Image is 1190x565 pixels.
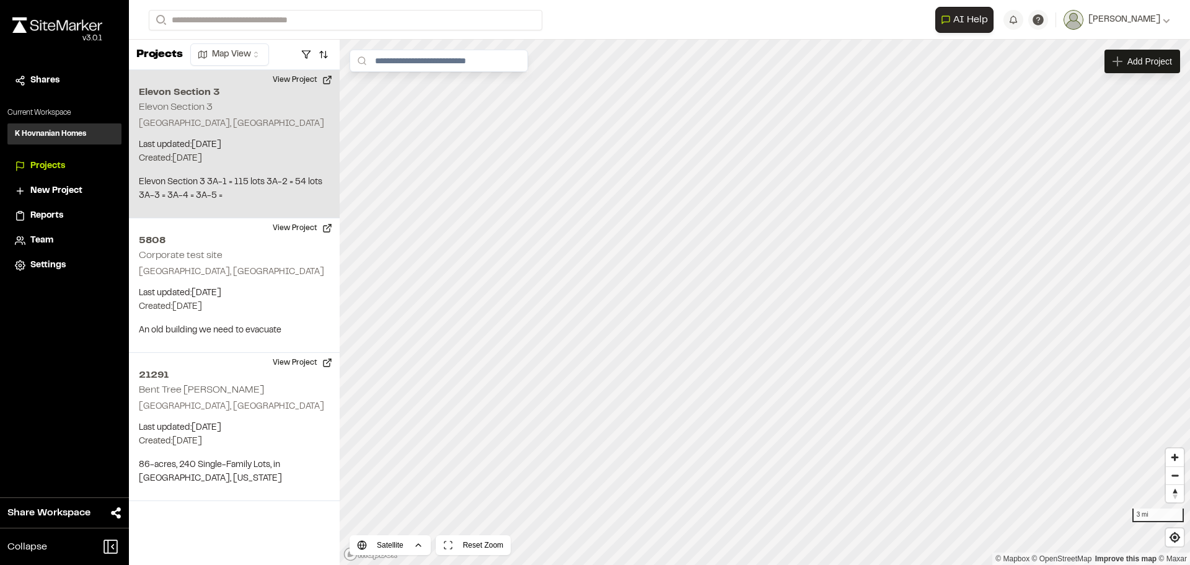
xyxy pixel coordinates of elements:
p: Last updated: [DATE] [139,138,330,152]
span: Settings [30,259,66,272]
button: View Project [265,70,340,90]
a: Team [15,234,114,247]
p: [GEOGRAPHIC_DATA], [GEOGRAPHIC_DATA] [139,265,330,279]
img: User [1064,10,1083,30]
a: Settings [15,259,114,272]
span: Zoom out [1166,467,1184,484]
button: [PERSON_NAME] [1064,10,1170,30]
button: Zoom in [1166,448,1184,466]
p: Created: [DATE] [139,152,330,166]
a: Mapbox logo [343,547,398,561]
a: Map feedback [1095,554,1157,563]
img: rebrand.png [12,17,102,33]
p: 86-acres, 240 Single-Family Lots, in [GEOGRAPHIC_DATA], [US_STATE] [139,458,330,486]
button: Reset bearing to north [1166,484,1184,502]
div: Open AI Assistant [935,7,998,33]
span: New Project [30,184,82,198]
h2: Elevon Section 3 [139,103,213,112]
span: Reset bearing to north [1166,485,1184,502]
a: New Project [15,184,114,198]
p: Last updated: [DATE] [139,287,330,300]
p: Created: [DATE] [139,435,330,448]
h3: K Hovnanian Homes [15,128,86,140]
span: Projects [30,159,65,173]
button: Satellite [350,535,431,555]
span: Collapse [7,540,47,554]
canvas: Map [340,40,1190,565]
button: View Project [265,353,340,373]
div: 3 mi [1132,509,1184,522]
span: Team [30,234,53,247]
a: OpenStreetMap [1032,554,1092,563]
p: Projects [136,47,183,63]
button: View Project [265,218,340,238]
p: [GEOGRAPHIC_DATA], [GEOGRAPHIC_DATA] [139,117,330,131]
p: [GEOGRAPHIC_DATA], [GEOGRAPHIC_DATA] [139,400,330,414]
p: An old building we need to evacuate [139,324,330,337]
p: Created: [DATE] [139,300,330,314]
a: Projects [15,159,114,173]
span: Add Project [1127,55,1172,68]
button: Find my location [1166,528,1184,546]
span: AI Help [953,12,988,27]
a: Shares [15,74,114,87]
button: Open AI Assistant [935,7,994,33]
a: Mapbox [995,554,1029,563]
h2: Elevon Section 3 [139,85,330,100]
h2: Bent Tree [PERSON_NAME] [139,386,264,394]
a: Maxar [1158,554,1187,563]
h2: Corporate test site [139,251,223,260]
span: Shares [30,74,59,87]
h2: 5808 [139,233,330,248]
span: Reports [30,209,63,223]
button: Zoom out [1166,466,1184,484]
p: Last updated: [DATE] [139,421,330,435]
button: Reset Zoom [436,535,511,555]
p: Current Workspace [7,107,121,118]
p: Elevon Section 3 3A-1 = 115 lots 3A-2 = 54 lots 3A-3 = 3A-4 = 3A-5 = [139,176,330,203]
a: Reports [15,209,114,223]
span: [PERSON_NAME] [1088,13,1160,27]
h2: 21291 [139,368,330,383]
button: Search [149,10,171,30]
div: Oh geez...please don't... [12,33,102,44]
span: Share Workspace [7,505,90,520]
